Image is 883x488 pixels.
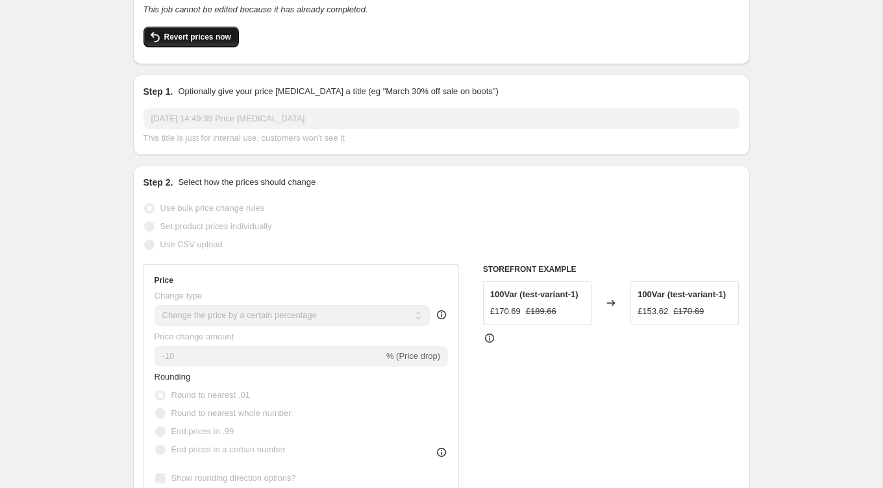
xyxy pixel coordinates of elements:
span: Use CSV upload [160,239,223,249]
span: Round to nearest .01 [171,390,250,400]
h2: Step 2. [143,176,173,189]
span: Change type [155,291,203,300]
h2: Step 1. [143,85,173,98]
span: Show rounding direction options? [171,473,296,483]
span: Price change amount [155,332,234,341]
strike: £189.66 [526,305,556,318]
span: Round to nearest whole number [171,408,292,418]
span: Rounding [155,372,191,382]
span: End prices in .99 [171,426,234,436]
span: End prices in a certain number [171,445,286,454]
input: -15 [155,346,384,367]
div: £170.69 [490,305,521,318]
button: Revert prices now [143,27,239,47]
span: % (Price drop) [386,351,440,361]
h6: STOREFRONT EXAMPLE [483,264,740,274]
p: Optionally give your price [MEDICAL_DATA] a title (eg "March 30% off sale on boots") [178,85,498,98]
strike: £170.69 [673,305,704,318]
span: This title is just for internal use, customers won't see it [143,133,345,143]
div: £153.62 [638,305,668,318]
span: Revert prices now [164,32,231,42]
span: 100Var (test-variant-1) [638,289,726,299]
p: Select how the prices should change [178,176,316,189]
span: Set product prices individually [160,221,272,231]
span: 100Var (test-variant-1) [490,289,578,299]
span: Use bulk price change rules [160,203,264,213]
h3: Price [155,275,173,286]
input: 30% off holiday sale [143,108,740,129]
i: This job cannot be edited because it has already completed. [143,5,368,14]
div: help [435,308,448,321]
